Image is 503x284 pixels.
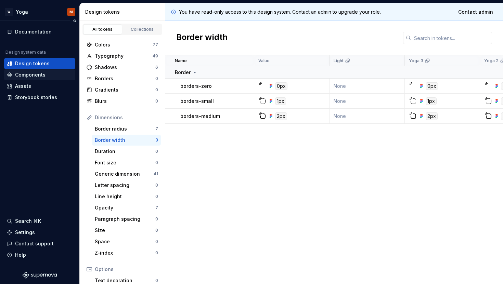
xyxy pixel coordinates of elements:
[5,50,46,55] div: Design system data
[155,160,158,165] div: 0
[86,27,120,32] div: All tokens
[426,112,438,120] div: 2px
[84,96,161,107] a: Blurs0
[92,247,161,258] a: Z-index0
[155,126,158,132] div: 7
[155,76,158,81] div: 0
[426,82,438,90] div: 0px
[84,39,161,50] a: Colors77
[95,171,154,177] div: Generic dimension
[258,58,270,64] p: Value
[84,73,161,84] a: Borders0
[15,252,26,258] div: Help
[155,137,158,143] div: 3
[155,278,158,283] div: 0
[458,9,493,15] span: Contact admin
[15,94,57,101] div: Storybook stories
[92,157,161,168] a: Font size0
[95,114,158,121] div: Dimensions
[155,216,158,222] div: 0
[92,214,161,225] a: Paragraph spacing0
[155,194,158,199] div: 0
[85,9,162,15] div: Design tokens
[84,62,161,73] a: Shadows6
[92,135,161,146] a: Border width3
[92,146,161,157] a: Duration0
[92,191,161,202] a: Line height0
[95,148,155,155] div: Duration
[330,109,405,124] td: None
[92,236,161,247] a: Space0
[95,98,155,105] div: Blurs
[155,239,158,244] div: 0
[69,9,73,15] div: M
[95,41,153,48] div: Colors
[92,202,161,213] a: Opacity7
[92,168,161,179] a: Generic dimension41
[155,98,158,104] div: 0
[175,69,191,76] p: Border
[95,64,155,71] div: Shadows
[155,182,158,188] div: 0
[426,97,437,105] div: 1px
[95,249,155,256] div: Z-index
[23,272,57,279] svg: Supernova Logo
[95,193,155,200] div: Line height
[95,159,155,166] div: Font size
[92,123,161,134] a: Border radius7
[4,58,75,69] a: Design tokens
[275,112,287,120] div: 2px
[92,225,161,236] a: Size0
[179,9,381,15] p: You have read-only access to this design system. Contact an admin to upgrade your role.
[15,83,31,90] div: Assets
[70,16,79,26] button: Collapse sidebar
[409,58,423,64] p: Yoga 3
[4,26,75,37] a: Documentation
[15,218,41,225] div: Search ⌘K
[95,216,155,222] div: Paragraph spacing
[330,94,405,109] td: None
[4,227,75,238] a: Settings
[95,227,155,234] div: Size
[275,82,287,90] div: 0px
[4,216,75,227] button: Search ⌘K
[95,86,155,93] div: Gradients
[454,6,498,18] a: Contact admin
[4,238,75,249] button: Contact support
[95,182,155,189] div: Letter spacing
[16,9,28,15] div: Yoga
[4,81,75,92] a: Assets
[4,92,75,103] a: Storybook stories
[153,42,158,48] div: 77
[175,58,187,64] p: Name
[95,277,155,284] div: Text decoration
[95,204,155,211] div: Opacity
[15,60,50,67] div: Design tokens
[95,75,155,82] div: Borders
[92,180,161,191] a: Letter spacing0
[95,238,155,245] div: Space
[15,28,52,35] div: Documentation
[180,83,212,90] p: borders-zero
[84,51,161,62] a: Typography49
[154,171,158,177] div: 41
[125,27,159,32] div: Collections
[1,4,78,19] button: WYogaM
[155,65,158,70] div: 6
[411,32,492,44] input: Search in tokens...
[155,87,158,93] div: 0
[95,53,153,59] div: Typography
[84,84,161,95] a: Gradients0
[5,8,13,16] div: W
[4,69,75,80] a: Components
[15,229,35,236] div: Settings
[15,240,54,247] div: Contact support
[155,228,158,233] div: 0
[180,113,220,120] p: borders-medium
[484,58,499,64] p: Yoga 2
[4,249,75,260] button: Help
[95,125,155,132] div: Border radius
[155,250,158,256] div: 0
[155,205,158,211] div: 7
